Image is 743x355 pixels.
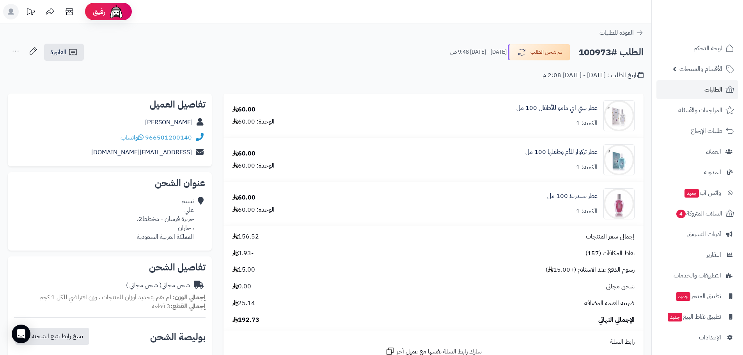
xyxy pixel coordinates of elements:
[232,193,255,202] div: 60.00
[14,100,206,109] h2: تفاصيل العميل
[676,208,722,219] span: السلات المتروكة
[690,6,736,22] img: logo-2.png
[676,209,686,219] span: 4
[126,281,161,290] span: ( شحن مجاني )
[704,84,722,95] span: الطلبات
[15,328,89,345] button: نسخ رابط تتبع الشحنة
[32,332,83,341] span: نسخ رابط تتبع الشحنة
[126,281,190,290] div: شحن مجاني
[108,4,124,19] img: ai-face.png
[656,39,738,58] a: لوحة التحكم
[578,44,644,60] h2: الطلب #100973
[584,299,635,308] span: ضريبة القيمة المضافة
[232,205,275,214] div: الوحدة: 60.00
[170,302,206,311] strong: إجمالي القطع:
[674,270,721,281] span: التطبيقات والخدمات
[232,232,259,241] span: 156.52
[543,71,644,80] div: تاريخ الطلب : [DATE] - [DATE] 2:08 م
[656,287,738,306] a: تطبيق المتجرجديد
[656,142,738,161] a: العملاء
[547,192,598,201] a: عطر سندريلا 100 مل
[576,207,598,216] div: الكمية: 1
[691,125,722,136] span: طلبات الإرجاع
[525,148,598,157] a: عطر تركواز للأم وطفلها 100 مل
[232,299,255,308] span: 25.14
[145,118,193,127] a: [PERSON_NAME]
[12,325,30,343] div: Open Intercom Messenger
[699,332,721,343] span: الإعدادات
[656,245,738,264] a: التقارير
[656,122,738,140] a: طلبات الإرجاع
[667,311,721,322] span: تطبيق نقاط البيع
[656,266,738,285] a: التطبيقات والخدمات
[232,117,275,126] div: الوحدة: 60.00
[598,316,635,325] span: الإجمالي النهائي
[606,282,635,291] span: شحن مجاني
[121,133,144,142] a: واتساب
[656,163,738,182] a: المدونة
[91,148,192,157] a: [EMAIL_ADDRESS][DOMAIN_NAME]
[508,44,570,60] button: تم شحن الطلب
[576,163,598,172] div: الكمية: 1
[684,189,699,198] span: جديد
[150,332,206,342] h2: بوليصة الشحن
[586,232,635,241] span: إجمالي سعر المنتجات
[656,80,738,99] a: الطلبات
[678,105,722,116] span: المراجعات والأسئلة
[50,48,66,57] span: الفاتورة
[21,4,40,21] a: تحديثات المنصة
[14,178,206,188] h2: عنوان الشحن
[604,188,634,219] img: 1744740928-1N%20(19)-90x90.png
[232,161,275,170] div: الوحدة: 60.00
[604,100,634,131] img: 1650631713-DSC_0675-10-f-90x90.jpg
[44,44,84,61] a: الفاتورة
[232,265,255,274] span: 15.00
[687,229,721,240] span: أدوات التسويق
[656,225,738,244] a: أدوات التسويق
[656,101,738,120] a: المراجعات والأسئلة
[576,119,598,128] div: الكمية: 1
[704,167,721,178] span: المدونة
[516,104,598,113] a: عطر بيتي اي مامو للأطفال 100 مل
[599,28,644,37] a: العودة للطلبات
[152,302,206,311] small: 3 قطعة
[232,149,255,158] div: 60.00
[656,204,738,223] a: السلات المتروكة4
[232,105,255,114] div: 60.00
[93,7,105,16] span: رفيق
[137,197,194,241] div: نسيم علي جزيرة فرسان - مخطط2، ، جازان المملكة العربية السعودية
[675,291,721,302] span: تطبيق المتجر
[227,337,640,346] div: رابط السلة
[232,316,259,325] span: 192.73
[693,43,722,54] span: لوحة التحكم
[656,307,738,326] a: تطبيق نقاط البيعجديد
[39,293,171,302] span: لم تقم بتحديد أوزان للمنتجات ، وزن افتراضي للكل 1 كجم
[585,249,635,258] span: نقاط المكافآت (157)
[706,146,721,157] span: العملاء
[145,133,192,142] a: 966501200140
[706,249,721,260] span: التقارير
[656,328,738,347] a: الإعدادات
[676,292,690,301] span: جديد
[546,265,635,274] span: رسوم الدفع عند الاستلام (+15.00 )
[668,313,682,321] span: جديد
[604,144,634,175] img: 1663509402-DSC_0694-6-f-90x90.jpg
[14,263,206,272] h2: تفاصيل الشحن
[232,249,254,258] span: -3.93
[684,187,721,198] span: وآتس آب
[450,48,507,56] small: [DATE] - [DATE] 9:48 ص
[232,282,251,291] span: 0.00
[173,293,206,302] strong: إجمالي الوزن:
[599,28,634,37] span: العودة للطلبات
[679,64,722,74] span: الأقسام والمنتجات
[656,184,738,202] a: وآتس آبجديد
